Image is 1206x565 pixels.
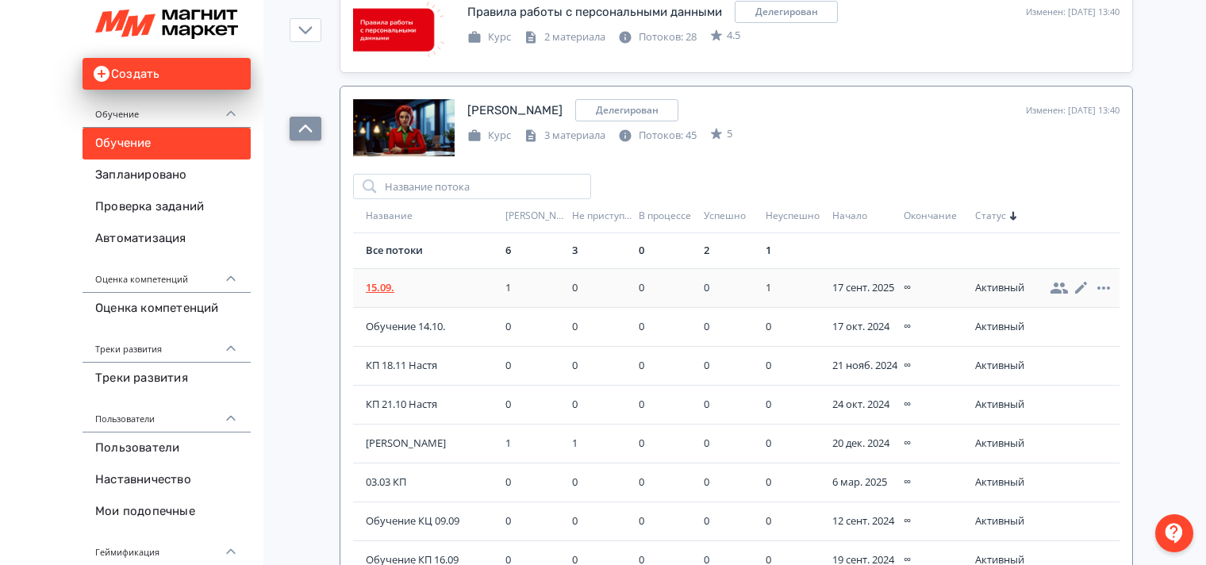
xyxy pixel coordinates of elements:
[639,209,698,223] div: В процессе
[704,209,759,223] div: Успешно
[505,358,566,374] div: 0
[83,255,251,293] div: Оценка компетенций
[704,436,759,452] div: 0
[366,397,499,413] a: КП 21.10 Настя
[832,358,897,374] div: 21 нояб. 2024
[704,397,759,413] div: 0
[639,243,698,259] div: 0
[366,243,423,257] a: Все потоки
[618,29,697,45] div: Потоков: 28
[618,128,697,144] div: Потоков: 45
[572,513,632,529] div: 0
[639,319,698,335] div: 0
[1026,104,1120,117] div: Изменен: [DATE] 13:40
[366,280,499,296] a: 15.09.
[505,397,566,413] div: 0
[832,513,897,529] div: 12 сент. 2024
[505,280,566,296] div: 1
[639,280,698,296] div: 0
[95,10,238,39] img: https://files.teachbase.ru/system/slaveaccount/57079/logo/medium-e76e9250e9e9211827b1f0905568c702...
[904,475,969,490] div: ∞
[524,128,605,144] div: 3 материала
[572,209,632,223] div: Не приступали
[904,280,969,296] div: ∞
[975,475,1031,490] div: Активный
[704,243,759,259] div: 2
[572,397,632,413] div: 0
[639,397,698,413] div: 0
[832,397,897,413] div: 24 окт. 2024
[904,358,969,374] div: ∞
[572,358,632,374] div: 0
[467,3,722,21] div: Правила работы с персональными данными
[572,436,632,452] div: 1
[572,243,632,259] div: 3
[735,1,838,23] div: shared
[83,293,251,325] a: Оценка компетенций
[766,319,826,335] div: 0
[975,209,1006,223] span: Статус
[904,397,969,413] div: ∞
[904,513,969,529] div: ∞
[904,209,957,223] span: Окончание
[904,436,969,452] div: ∞
[766,358,826,374] div: 0
[505,209,566,223] div: [PERSON_NAME]
[505,243,566,259] div: 6
[366,436,499,452] a: [PERSON_NAME]
[83,223,251,255] a: Автоматизация
[766,475,826,490] div: 0
[766,243,826,259] div: 1
[639,513,698,529] div: 0
[766,513,826,529] div: 0
[832,280,897,296] div: 17 сент. 2025
[505,513,566,529] div: 0
[975,319,1031,335] div: Активный
[832,209,867,223] span: Начало
[832,475,897,490] div: 6 мар. 2025
[975,513,1031,529] div: Активный
[904,319,969,335] div: ∞
[975,280,1031,296] div: Активный
[83,394,251,432] div: Пользователи
[975,358,1031,374] div: Активный
[572,475,632,490] div: 0
[366,319,499,335] a: Обучение 14.10.
[83,363,251,394] a: Треки развития
[704,358,759,374] div: 0
[766,280,826,296] div: 1
[704,280,759,296] div: 0
[704,319,759,335] div: 0
[366,475,499,490] a: 03.03 КП
[572,319,632,335] div: 0
[83,496,251,528] a: Мои подопечные
[975,436,1031,452] div: Активный
[766,209,826,223] div: Неуспешно
[766,436,826,452] div: 0
[704,475,759,490] div: 0
[975,397,1031,413] div: Активный
[727,28,740,44] span: 4.5
[575,99,678,121] div: shared
[467,102,563,120] div: СДО Manzana
[1026,6,1120,19] div: Изменен: [DATE] 13:40
[366,513,499,529] a: Обучение КЦ 09.09
[727,126,732,142] span: 5
[639,358,698,374] div: 0
[572,280,632,296] div: 0
[467,29,511,45] div: Курс
[505,436,566,452] div: 1
[832,319,897,335] div: 17 окт. 2024
[524,29,605,45] div: 2 материала
[83,128,251,160] a: Обучение
[467,128,511,144] div: Курс
[505,319,566,335] div: 0
[83,160,251,191] a: Запланировано
[83,90,251,128] div: Обучение
[505,475,566,490] div: 0
[83,325,251,363] div: Треки развития
[366,358,499,374] a: КП 18.11 Настя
